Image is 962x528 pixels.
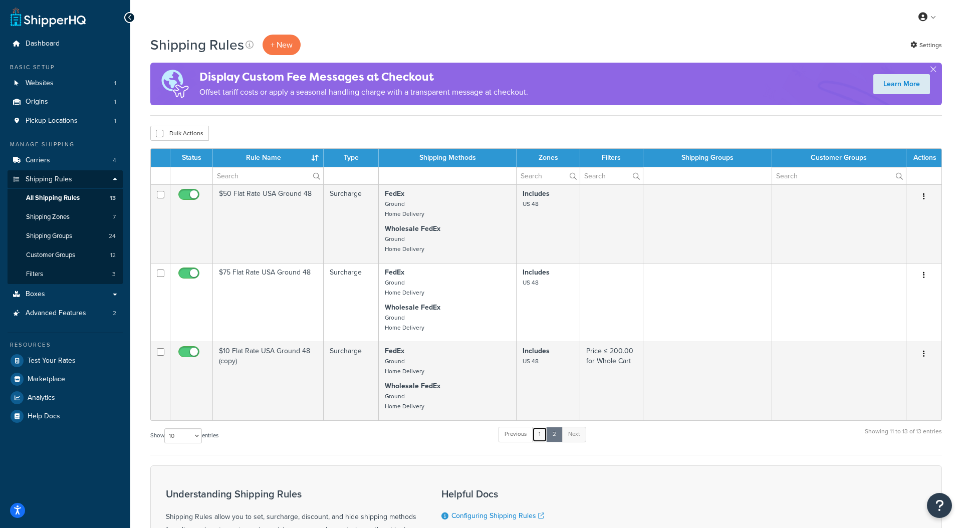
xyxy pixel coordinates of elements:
th: Rule Name : activate to sort column ascending [213,149,324,167]
th: Customer Groups [772,149,906,167]
strong: FedEx [385,346,404,356]
a: ShipperHQ Home [11,7,86,27]
label: Show entries [150,428,218,443]
th: Shipping Groups [643,149,772,167]
a: Customer Groups 12 [8,246,123,265]
li: Analytics [8,389,123,407]
li: Filters [8,265,123,284]
input: Search [772,167,906,184]
span: Carriers [26,156,50,165]
li: Carriers [8,151,123,170]
span: 3 [112,270,116,279]
span: Shipping Rules [26,175,72,184]
a: Shipping Groups 24 [8,227,123,245]
a: 1 [532,427,547,442]
span: Help Docs [28,412,60,421]
li: Advanced Features [8,304,123,323]
a: Filters 3 [8,265,123,284]
small: US 48 [523,278,539,287]
span: Shipping Zones [26,213,70,221]
li: All Shipping Rules [8,189,123,207]
strong: Includes [523,188,550,199]
a: Help Docs [8,407,123,425]
input: Search [213,167,323,184]
td: $10 Flat Rate USA Ground 48 (copy) [213,342,324,420]
span: 1 [114,79,116,88]
strong: Wholesale FedEx [385,302,440,313]
span: 1 [114,117,116,125]
li: Origins [8,93,123,111]
div: Manage Shipping [8,140,123,149]
small: Ground Home Delivery [385,199,424,218]
span: 24 [109,232,116,240]
small: US 48 [523,199,539,208]
span: 2 [113,309,116,318]
small: Ground Home Delivery [385,234,424,253]
td: Price ≤ 200.00 for Whole Cart [580,342,643,420]
strong: Wholesale FedEx [385,381,440,391]
h1: Shipping Rules [150,35,244,55]
span: Customer Groups [26,251,75,259]
li: Shipping Groups [8,227,123,245]
li: Pickup Locations [8,112,123,130]
a: Websites 1 [8,74,123,93]
h4: Display Custom Fee Messages at Checkout [199,69,528,85]
a: Previous [498,427,533,442]
small: Ground Home Delivery [385,313,424,332]
th: Zones [517,149,580,167]
a: Boxes [8,285,123,304]
select: Showentries [164,428,202,443]
small: Ground Home Delivery [385,278,424,297]
span: 4 [113,156,116,165]
span: Marketplace [28,375,65,384]
a: Advanced Features 2 [8,304,123,323]
strong: Includes [523,346,550,356]
li: Shipping Zones [8,208,123,226]
span: Pickup Locations [26,117,78,125]
h3: Helpful Docs [441,488,606,499]
span: Filters [26,270,43,279]
a: Shipping Zones 7 [8,208,123,226]
td: Surcharge [324,263,379,342]
button: Bulk Actions [150,126,209,141]
a: Pickup Locations 1 [8,112,123,130]
h3: Understanding Shipping Rules [166,488,416,499]
td: Surcharge [324,342,379,420]
span: Dashboard [26,40,60,48]
a: Origins 1 [8,93,123,111]
span: Websites [26,79,54,88]
span: All Shipping Rules [26,194,80,202]
a: Learn More [873,74,930,94]
small: US 48 [523,357,539,366]
strong: Wholesale FedEx [385,223,440,234]
li: Shipping Rules [8,170,123,285]
a: All Shipping Rules 13 [8,189,123,207]
strong: Includes [523,267,550,278]
th: Actions [906,149,941,167]
a: Next [562,427,586,442]
div: Showing 11 to 13 of 13 entries [865,426,942,447]
span: Advanced Features [26,309,86,318]
th: Type [324,149,379,167]
a: Settings [910,38,942,52]
li: Customer Groups [8,246,123,265]
td: $75 Flat Rate USA Ground 48 [213,263,324,342]
th: Shipping Methods [379,149,517,167]
a: Configuring Shipping Rules [451,510,544,521]
span: Shipping Groups [26,232,72,240]
a: Test Your Rates [8,352,123,370]
a: Carriers 4 [8,151,123,170]
strong: FedEx [385,188,404,199]
input: Search [517,167,580,184]
td: Surcharge [324,184,379,263]
span: 1 [114,98,116,106]
span: 7 [113,213,116,221]
p: Offset tariff costs or apply a seasonal handling charge with a transparent message at checkout. [199,85,528,99]
div: Resources [8,341,123,349]
img: duties-banner-06bc72dcb5fe05cb3f9472aba00be2ae8eb53ab6f0d8bb03d382ba314ac3c341.png [150,63,199,105]
a: Marketplace [8,370,123,388]
li: Websites [8,74,123,93]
